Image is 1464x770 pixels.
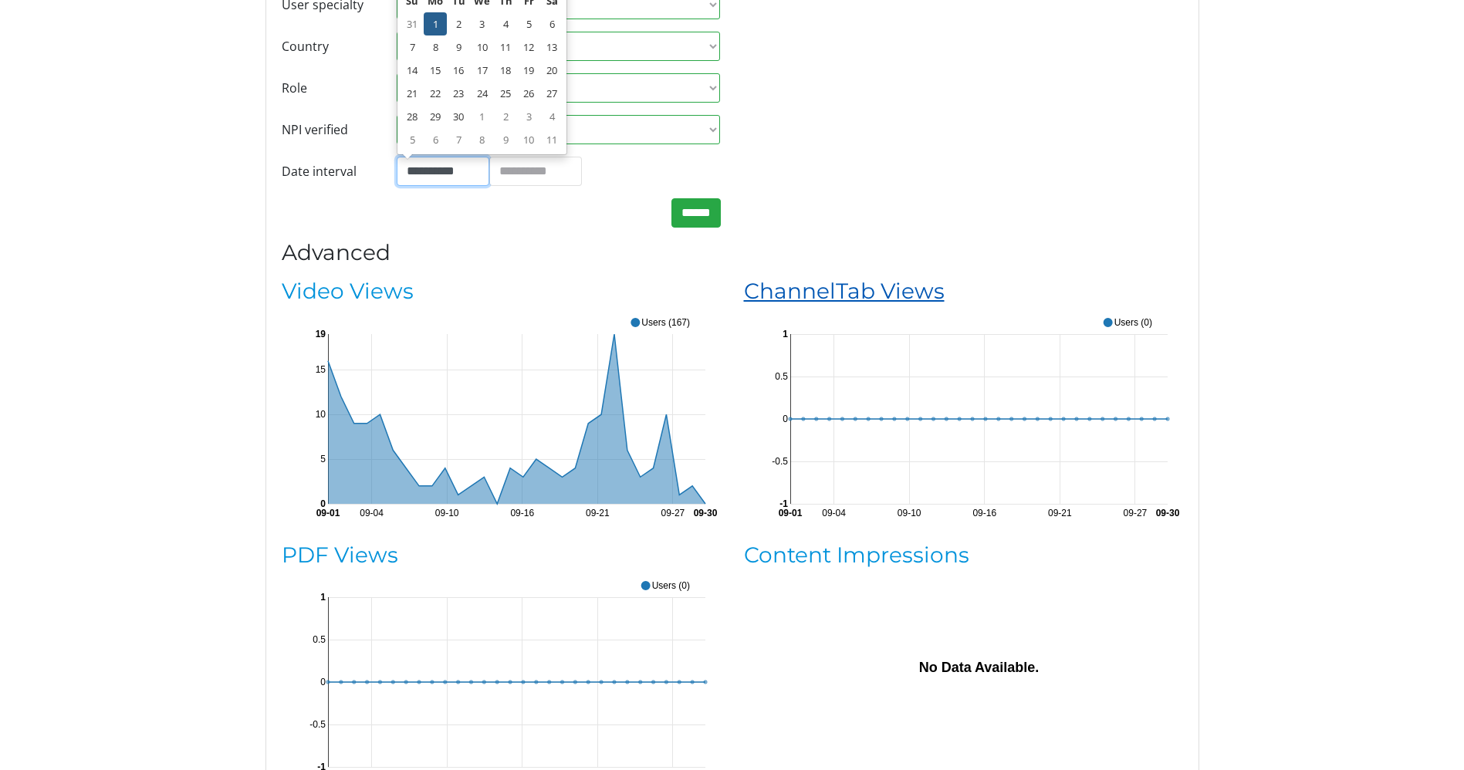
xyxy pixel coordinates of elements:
td: 12 [517,35,540,59]
td: 10 [517,128,540,151]
td: 4 [494,12,517,35]
td: 18 [494,59,517,82]
td: 24 [470,82,494,105]
td: 29 [424,105,447,128]
td: 25 [494,82,517,105]
td: 13 [540,35,563,59]
td: 17 [470,59,494,82]
td: 9 [447,35,470,59]
td: 23 [447,82,470,105]
td: 30 [447,105,470,128]
td: 7 [401,35,424,59]
td: 2 [447,12,470,35]
text: Users (0) [1114,316,1151,327]
td: 1 [424,12,447,35]
td: 21 [401,82,424,105]
text: No Data Available. [918,660,1039,676]
td: 11 [494,35,517,59]
td: 11 [540,128,563,151]
td: 28 [401,105,424,128]
td: 27 [540,82,563,105]
a: Content Impressions [744,542,969,568]
text: Users (0) [651,580,689,591]
td: 22 [424,82,447,105]
td: 10 [470,35,494,59]
label: Date interval [270,157,386,186]
td: 5 [517,12,540,35]
text: Users (167) [641,316,690,327]
td: 4 [540,105,563,128]
td: 31 [401,12,424,35]
td: 15 [424,59,447,82]
td: 2 [494,105,517,128]
td: 20 [540,59,563,82]
td: 7 [447,128,470,151]
td: 6 [540,12,563,35]
label: Role [270,73,386,103]
td: 3 [470,12,494,35]
td: 6 [424,128,447,151]
a: Video Views [282,278,414,304]
label: NPI verified [270,115,386,144]
td: 1 [470,105,494,128]
label: Country [270,32,386,61]
a: ChannelTab Views [744,278,945,304]
td: 19 [517,59,540,82]
td: 26 [517,82,540,105]
td: 8 [424,35,447,59]
td: 16 [447,59,470,82]
td: 14 [401,59,424,82]
td: 9 [494,128,517,151]
a: PDF Views [282,542,398,568]
td: 5 [401,128,424,151]
td: 8 [470,128,494,151]
h3: Advanced [282,240,1183,266]
td: 3 [517,105,540,128]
